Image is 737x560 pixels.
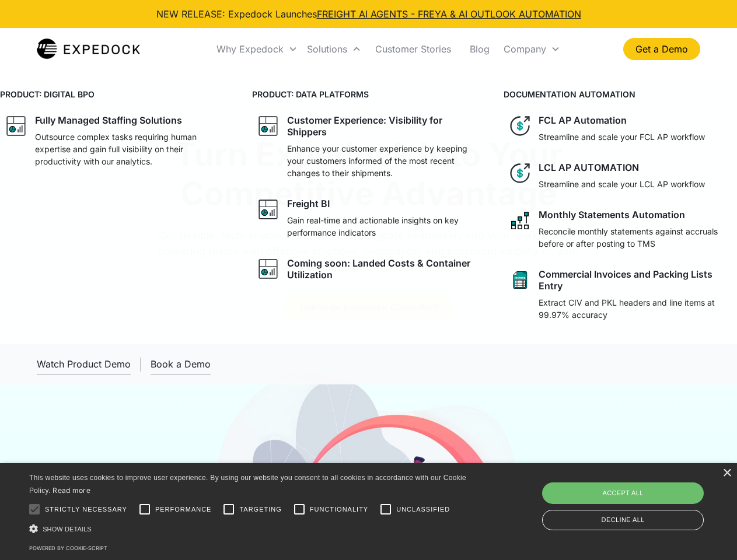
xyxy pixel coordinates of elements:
[45,505,127,514] span: Strictly necessary
[212,29,302,69] div: Why Expedock
[508,114,532,138] img: dollar icon
[287,198,330,209] div: Freight BI
[151,353,211,375] a: Book a Demo
[37,37,140,61] img: Expedock Logo
[257,257,280,281] img: graph icon
[239,505,281,514] span: Targeting
[252,253,485,285] a: graph iconComing soon: Landed Costs & Container Utilization
[504,264,737,325] a: sheet iconCommercial Invoices and Packing Lists EntryExtract CIV and PKL headers and line items a...
[310,505,368,514] span: Functionality
[156,7,581,21] div: NEW RELEASE: Expedock Launches
[504,157,737,195] a: dollar iconLCL AP AUTOMATIONStreamline and scale your LCL AP workflow
[252,193,485,243] a: graph iconFreight BIGain real-time and actionable insights on key performance indicators
[539,268,732,292] div: Commercial Invoices and Packing Lists Entry
[29,523,470,535] div: Show details
[29,474,466,495] span: This website uses cookies to improve user experience. By using our website you consent to all coo...
[307,43,347,55] div: Solutions
[287,142,481,179] p: Enhance your customer experience by keeping your customers informed of the most recent changes to...
[317,8,581,20] a: FREIGHT AI AGENTS - FREYA & AI OUTLOOK AUTOMATION
[257,114,280,138] img: graph icon
[155,505,212,514] span: Performance
[29,545,107,551] a: Powered by cookie-script
[257,198,280,221] img: graph icon
[504,204,737,254] a: network like iconMonthly Statements AutomationReconcile monthly statements against accruals befor...
[460,29,499,69] a: Blog
[504,43,546,55] div: Company
[287,257,481,281] div: Coming soon: Landed Costs & Container Utilization
[539,131,705,143] p: Streamline and scale your FCL AP workflow
[396,505,450,514] span: Unclassified
[37,37,140,61] a: home
[287,114,481,138] div: Customer Experience: Visibility for Shippers
[37,353,131,375] a: open lightbox
[35,131,229,167] p: Outsource complex tasks requiring human expertise and gain full visibility on their productivity ...
[539,162,639,173] div: LCL AP AUTOMATION
[508,162,532,185] img: dollar icon
[499,29,565,69] div: Company
[216,43,284,55] div: Why Expedock
[508,268,532,292] img: sheet icon
[252,88,485,100] h4: PRODUCT: DATA PLATFORMS
[43,526,92,533] span: Show details
[504,110,737,148] a: dollar iconFCL AP AutomationStreamline and scale your FCL AP workflow
[543,434,737,560] iframe: Chat Widget
[504,88,737,100] h4: DOCUMENTATION AUTOMATION
[539,296,732,321] p: Extract CIV and PKL headers and line items at 99.97% accuracy
[287,214,481,239] p: Gain real-time and actionable insights on key performance indicators
[35,114,182,126] div: Fully Managed Staffing Solutions
[53,486,90,495] a: Read more
[539,114,627,126] div: FCL AP Automation
[366,29,460,69] a: Customer Stories
[252,110,485,184] a: graph iconCustomer Experience: Visibility for ShippersEnhance your customer experience by keeping...
[5,114,28,138] img: graph icon
[623,38,700,60] a: Get a Demo
[539,225,732,250] p: Reconcile monthly statements against accruals before or after posting to TMS
[302,29,366,69] div: Solutions
[508,209,532,232] img: network like icon
[539,209,685,220] div: Monthly Statements Automation
[37,358,131,370] div: Watch Product Demo
[151,358,211,370] div: Book a Demo
[539,178,705,190] p: Streamline and scale your LCL AP workflow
